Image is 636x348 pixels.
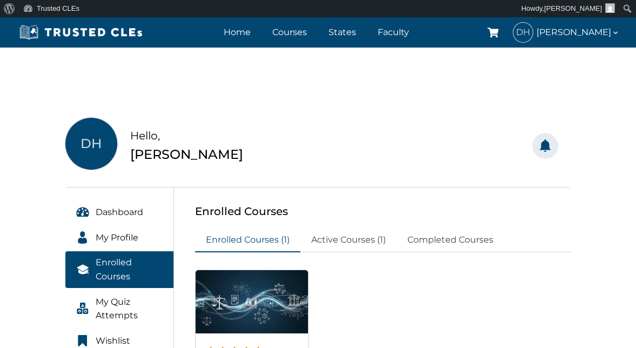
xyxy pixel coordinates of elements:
a: Enrolled Courses [65,251,174,287]
div: [PERSON_NAME] [130,144,243,165]
a: Enrolled Courses (1) [195,229,300,252]
a: My Profile [65,226,174,249]
img: Trusted CLEs [16,24,145,41]
a: Completed Courses [397,229,504,252]
span: DH [513,23,533,42]
span: Enrolled Courses [96,256,163,283]
a: My Quiz Attempts [65,291,174,327]
span: DH [65,118,117,170]
span: Wishlist [96,334,130,348]
div: Hello, [130,127,243,144]
a: Active Courses (1) [300,229,397,252]
span: Dashboard [96,205,143,219]
a: Courses [270,24,310,40]
a: Faculty [375,24,412,40]
img: AI in the Legal Profession: Practical Use Cases that Work – 10/15 – 5:00 PM EST [196,270,309,333]
a: Home [221,24,253,40]
span: My Profile [96,231,138,245]
a: States [326,24,359,40]
a: Dashboard [65,201,174,224]
span: My Quiz Attempts [96,295,163,323]
span: [PERSON_NAME] [537,25,620,39]
div: Enrolled Courses [195,203,571,220]
span: [PERSON_NAME] [544,4,602,12]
